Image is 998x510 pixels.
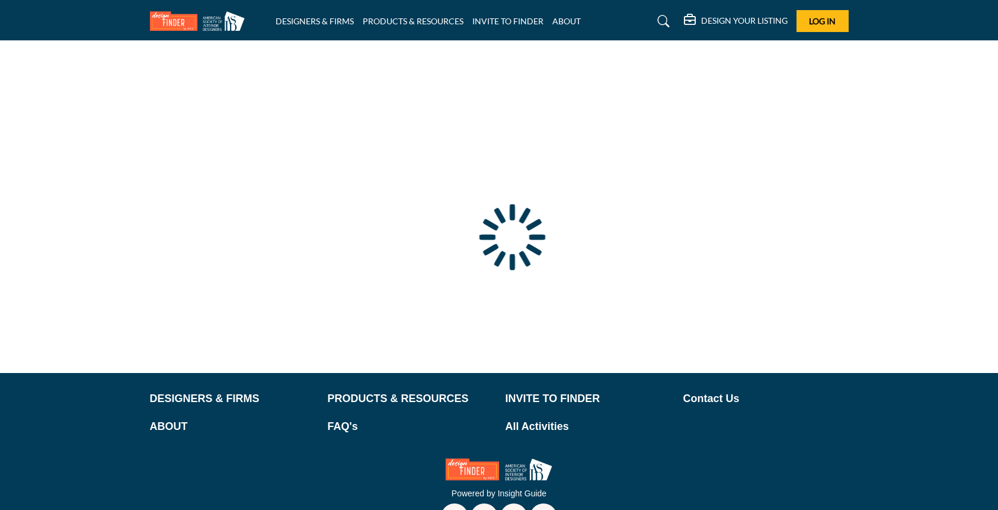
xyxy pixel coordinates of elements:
[328,391,493,407] a: PRODUCTS & RESOURCES
[150,11,251,31] img: Site Logo
[684,14,788,28] div: DESIGN YOUR LISTING
[452,489,546,498] a: Powered by Insight Guide
[552,16,581,26] a: ABOUT
[363,16,463,26] a: PRODUCTS & RESOURCES
[472,16,543,26] a: INVITE TO FINDER
[646,12,677,31] a: Search
[797,10,849,32] button: Log In
[809,16,836,26] span: Log In
[701,15,788,26] h5: DESIGN YOUR LISTING
[150,419,315,435] a: ABOUT
[328,419,493,435] a: FAQ's
[683,391,849,407] a: Contact Us
[506,391,671,407] a: INVITE TO FINDER
[506,419,671,435] a: All Activities
[150,391,315,407] a: DESIGNERS & FIRMS
[446,458,552,480] img: No Site Logo
[276,16,354,26] a: DESIGNERS & FIRMS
